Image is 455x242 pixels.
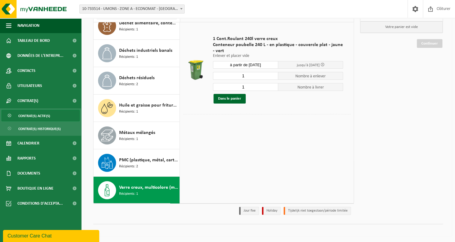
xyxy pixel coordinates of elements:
[94,12,180,40] button: Déchet alimentaire, contenant des produits d'origine animale, non emballé, catégorie 3 Récipients: 1
[17,78,42,93] span: Utilisateurs
[94,95,180,122] button: Huile et graisse pour friture dans un conteneur de 200 litres Récipients: 1
[94,67,180,95] button: Déchets résiduels Récipients: 2
[213,54,343,58] p: Enlever et placer vide
[2,110,80,121] a: Contrat(s) actif(s)
[94,40,180,67] button: Déchets industriels banals Récipients: 1
[284,207,351,215] li: Tijdelijk niet toegestaan/période limitée
[119,102,178,109] span: Huile et graisse pour friture dans un conteneur de 200 litres
[17,196,63,211] span: Conditions d'accepta...
[119,27,138,33] span: Récipients: 1
[119,184,178,191] span: Verre creux, multicolore (ménager)
[18,110,50,122] span: Contrat(s) actif(s)
[119,191,138,197] span: Récipients: 1
[94,149,180,177] button: PMC (plastique, métal, carton boisson) (industriel) Récipients: 2
[213,61,278,69] input: Sélectionnez date
[79,5,185,14] span: 10-733514 - UMONS - ZONE A - ECONOMAT - MONS
[119,82,138,87] span: Récipients: 2
[213,36,343,42] span: 1 Cont.Roulant 240l verre creux
[2,123,80,134] a: Contrat(s) historique(s)
[297,63,319,67] span: jusqu'à [DATE]
[18,123,61,135] span: Contrat(s) historique(s)
[417,39,442,48] a: Continuer
[17,136,39,151] span: Calendrier
[17,63,35,78] span: Contacts
[80,5,184,13] span: 10-733514 - UMONS - ZONE A - ECONOMAT - MONS
[3,229,100,242] iframe: chat widget
[360,21,443,33] p: Votre panier est vide
[278,83,343,91] span: Nombre à livrer
[119,136,138,142] span: Récipients: 1
[17,181,54,196] span: Boutique en ligne
[278,72,343,80] span: Nombre à enlever
[119,129,155,136] span: Métaux mélangés
[94,122,180,149] button: Métaux mélangés Récipients: 1
[214,94,246,104] button: Dans le panier
[239,207,259,215] li: Jour fixe
[17,48,63,63] span: Données de l'entrepr...
[119,109,138,115] span: Récipients: 1
[119,47,172,54] span: Déchets industriels banals
[94,177,180,204] button: Verre creux, multicolore (ménager) Récipients: 1
[119,74,155,82] span: Déchets résiduels
[119,157,178,164] span: PMC (plastique, métal, carton boisson) (industriel)
[17,33,50,48] span: Tableau de bord
[17,93,38,108] span: Contrat(s)
[17,166,40,181] span: Documents
[213,42,343,54] span: Conteneur poubelle 240 L - en plastique - couvercle plat - jaune - vert
[119,164,138,169] span: Récipients: 2
[17,18,39,33] span: Navigation
[17,151,36,166] span: Rapports
[119,20,178,27] span: Déchet alimentaire, contenant des produits d'origine animale, non emballé, catégorie 3
[262,207,281,215] li: Holiday
[119,54,138,60] span: Récipients: 1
